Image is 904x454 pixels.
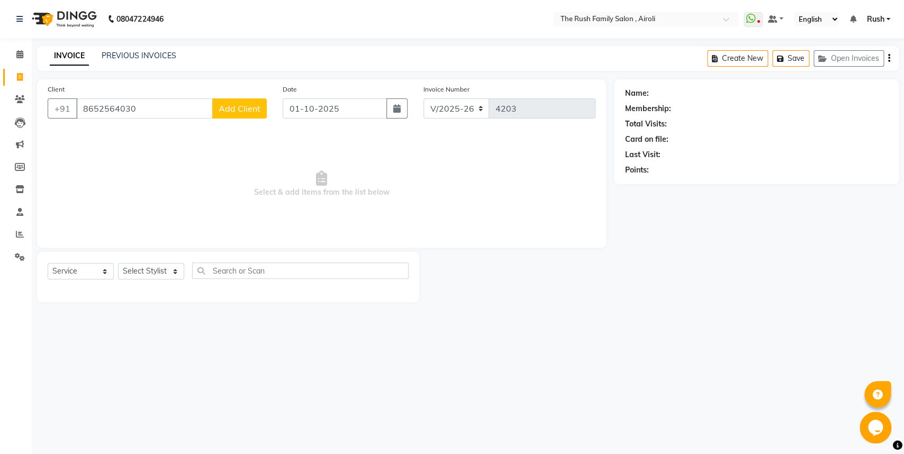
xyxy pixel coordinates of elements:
div: Membership: [625,103,671,114]
img: logo [27,4,100,34]
label: Date [283,85,297,94]
iframe: chat widget [860,412,893,443]
div: Name: [625,88,648,99]
div: Last Visit: [625,149,660,160]
button: Open Invoices [813,50,884,67]
label: Invoice Number [423,85,469,94]
input: Search or Scan [192,262,409,279]
div: Points: [625,165,648,176]
input: Search by Name/Mobile/Email/Code [76,98,213,119]
div: Total Visits: [625,119,666,130]
span: Rush [866,14,884,25]
span: Add Client [219,103,260,114]
button: Create New [707,50,768,67]
label: Client [48,85,65,94]
div: Card on file: [625,134,668,145]
b: 08047224946 [116,4,163,34]
a: INVOICE [50,47,89,66]
button: Add Client [212,98,267,119]
button: Save [772,50,809,67]
span: Select & add items from the list below [48,131,595,237]
a: PREVIOUS INVOICES [102,51,176,60]
button: +91 [48,98,77,119]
